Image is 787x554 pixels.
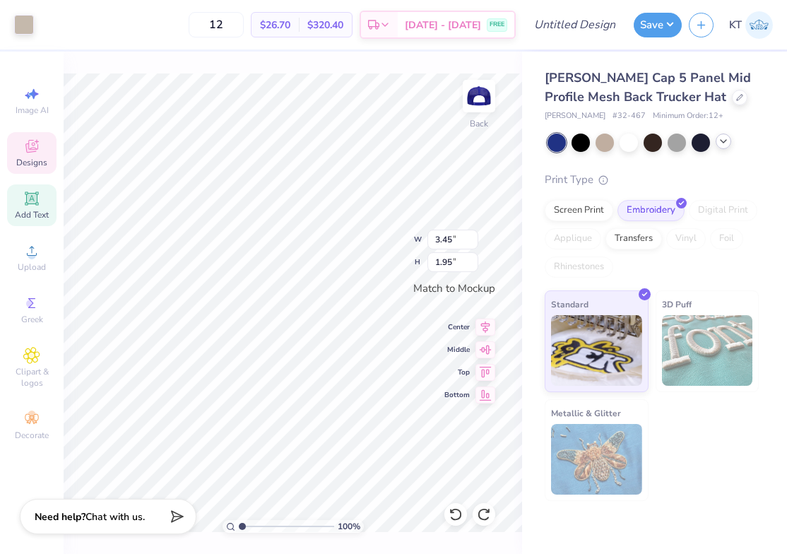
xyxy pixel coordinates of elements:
div: Back [470,117,488,130]
div: Applique [545,228,601,249]
span: Upload [18,261,46,273]
button: Save [634,13,682,37]
img: 3D Puff [662,315,753,386]
span: Center [444,322,470,332]
span: Middle [444,345,470,355]
span: [PERSON_NAME] [545,110,605,122]
span: KT [729,17,742,33]
img: Back [465,82,493,110]
img: Standard [551,315,642,386]
span: Bottom [444,390,470,400]
span: Metallic & Glitter [551,406,621,420]
strong: Need help? [35,510,85,524]
img: Metallic & Glitter [551,424,642,495]
div: Print Type [545,172,759,188]
div: Vinyl [666,228,706,249]
span: # 32-467 [613,110,646,122]
span: Add Text [15,209,49,220]
div: Embroidery [617,200,685,221]
input: – – [189,12,244,37]
span: Chat with us. [85,510,145,524]
span: Designs [16,157,47,168]
span: Decorate [15,430,49,441]
span: Top [444,367,470,377]
input: Untitled Design [523,11,627,39]
span: Standard [551,297,588,312]
span: 3D Puff [662,297,692,312]
span: Clipart & logos [7,366,57,389]
span: FREE [490,20,504,30]
span: Image AI [16,105,49,116]
div: Digital Print [689,200,757,221]
a: KT [729,11,773,39]
div: Rhinestones [545,257,613,278]
span: Greek [21,314,43,325]
span: [DATE] - [DATE] [405,18,481,33]
span: Minimum Order: 12 + [653,110,723,122]
span: [PERSON_NAME] Cap 5 Panel Mid Profile Mesh Back Trucker Hat [545,69,751,105]
span: 100 % [338,520,360,533]
img: Karen Tian [745,11,773,39]
span: $26.70 [260,18,290,33]
span: $320.40 [307,18,343,33]
div: Screen Print [545,200,613,221]
div: Transfers [605,228,662,249]
div: Foil [710,228,743,249]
